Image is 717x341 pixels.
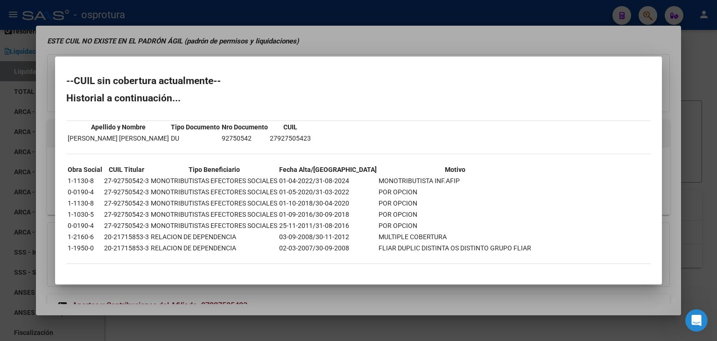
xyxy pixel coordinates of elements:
th: Tipo Documento [170,122,220,132]
td: 0-0190-4 [67,187,103,197]
td: MONOTRIBUTISTAS EFECTORES SOCIALES [150,220,278,231]
td: 27-92750542-3 [104,220,149,231]
div: Soporte dice… [7,154,179,298]
td: 1-1130-8 [67,198,103,208]
td: 27-92750542-3 [104,209,149,220]
td: 27-92750542-3 [104,187,149,197]
td: 1-1030-5 [67,209,103,220]
td: MONOTRIBUTISTAS EFECTORES SOCIALES [150,198,278,208]
iframe: Intercom live chat [685,309,708,332]
div: Para liquidar/REPROCESAR un periodo en la plataforma deberá realizar los siguientes pasos:Ingresa... [7,154,153,278]
button: go back [6,6,24,23]
h2: Historial a continuación... [66,93,651,103]
td: 1-2160-6 [67,232,103,242]
div: Soporte dice… [7,106,179,154]
td: POR OPCION [378,209,532,220]
td: POR OPCION [378,187,532,197]
h1: Fin [45,4,56,11]
td: 27-92750542-3 [104,198,149,208]
div: Para liquidar/REPROCESAR un periodo en la plataforma deberá realizar los siguientes pasos: [15,160,146,187]
td: 1-1950-0 [67,243,103,253]
td: 01-09-2016/30-09-2018 [279,209,377,220]
li: Luego hacer clic en Total x Gerenciador. [22,199,146,216]
td: 03-09-2008/30-11-2012 [279,232,377,242]
td: 27-92750542-3 [104,176,149,186]
p: El equipo también puede ayudar [45,11,143,25]
th: Nro Documento [221,122,268,132]
td: RELACION DE DEPENDENCIA [150,243,278,253]
td: 27927505423 [269,133,311,143]
li: [MEDICAL_DATA] deberá seleccionar el periodo a liquidar y hacer clic en Aceptar. [22,247,146,273]
li: En la nueva ventana deberá hacer clic en el botón verde que dice"Procesar/Reprocesar Periodo. [22,218,146,244]
td: POR OPCION [378,198,532,208]
td: MONOTRIBUTISTAS EFECTORES SOCIALES [150,176,278,186]
td: 01-10-2018/30-04-2020 [279,198,377,208]
td: 02-03-2007/30-09-2008 [279,243,377,253]
td: 01-04-2022/31-08-2024 [279,176,377,186]
h2: --CUIL sin cobertura actualmente-- [66,76,651,85]
img: Profile image for Fin [27,7,42,22]
div: Por el momento no hay liquidación por corte, por lo que deberá reprocesar el periodo y comparar l... [7,66,153,105]
td: 25-11-2011/31-08-2016 [279,220,377,231]
th: CUIL Titular [104,164,149,175]
button: Selector de emoji [29,270,37,277]
li: Ingresar a Liquidación de convenios. [22,187,146,196]
div: Se esta desarrollando el módulo de liquidación por cortes de todas maneras y proximamente estará ... [15,111,146,148]
td: 92750542 [221,133,268,143]
button: Enviar un mensaje… [160,266,175,281]
td: 01-05-2020/31-03-2022 [279,187,377,197]
td: FLIAR DUPLIC DISTINTA OS DISTINTO GRUPO FLIAR [378,243,532,253]
td: [PERSON_NAME] [PERSON_NAME] [67,133,169,143]
button: Inicio [146,6,164,23]
button: Adjuntar un archivo [14,270,22,277]
th: Obra Social [67,164,103,175]
td: MONOTRIBUTISTAS EFECTORES SOCIALES [150,187,278,197]
div: Soporte dice… [7,66,179,106]
td: 20-21715853-3 [104,243,149,253]
th: Apellido y Nombre [67,122,169,132]
td: DU [170,133,220,143]
th: CUIL [269,122,311,132]
td: MONOTRIBUTISTAS EFECTORES SOCIALES [150,209,278,220]
td: 20-21715853-3 [104,232,149,242]
td: MONOTRIBUTISTA INF.AFIP [378,176,532,186]
button: Selector de gif [44,270,52,277]
th: Motivo [378,164,532,175]
button: Start recording [59,270,67,277]
div: Por el momento no hay liquidación por corte, por lo que deberá reprocesar el periodo y comparar l... [15,71,146,99]
td: POR OPCION [378,220,532,231]
th: Tipo Beneficiario [150,164,278,175]
td: RELACION DE DEPENDENCIA [150,232,278,242]
th: Fecha Alta/[GEOGRAPHIC_DATA] [279,164,377,175]
div: Se esta desarrollando el módulo de liquidación por cortes de todas maneras y proximamente estará ... [7,106,153,153]
td: 0-0190-4 [67,220,103,231]
div: Cerrar [164,6,181,22]
td: MULTIPLE COBERTURA [378,232,532,242]
textarea: Escribe un mensaje... [8,250,179,266]
td: 1-1130-8 [67,176,103,186]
